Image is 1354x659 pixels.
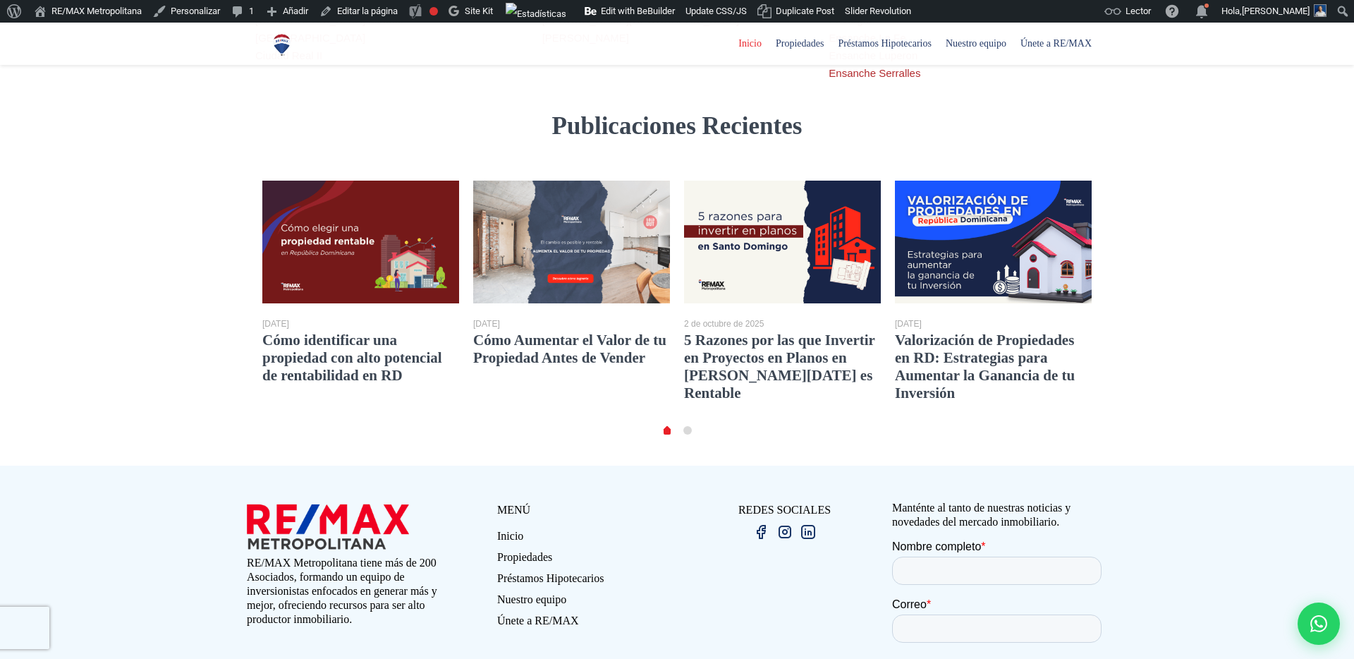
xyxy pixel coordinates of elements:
a: Únete a RE/MAX [497,614,677,635]
a: 5 Razones por las que Invertir en Proyectos en Planos en Santo Domingo es Rentable [684,181,881,304]
a: Ensanche Serralles [829,67,920,79]
a: RE/MAX Metropolitana [269,23,294,65]
span: Inicio [731,33,769,54]
a: Nuestro equipo [497,593,677,614]
a: Cómo identificar una propiedad con alto potencial de rentabilidad en RD [262,332,442,384]
a: Préstamos Hipotecarios [497,572,677,593]
span: Únete a RE/MAX [1013,33,1099,54]
a: Valorización de Propiedades en RD: Estrategias para Aumentar la Ganancia de tu Inversión [895,181,1092,304]
a: Valorización de Propiedades en RD: Estrategias para Aumentar la Ganancia de tu Inversión [895,332,1075,401]
img: remax metropolitana logo [247,501,409,552]
img: Comparación del antes y después de la cocina de una propiedad que está en venta [473,181,670,304]
a: 0 [664,429,671,435]
img: Visitas de 48 horas. Haz clic para ver más estadísticas del sitio. [506,3,566,25]
p: Manténte al tanto de nuestras noticias y novedades del mercado inmobiliario. [892,501,1107,529]
p: REDES SOCIALES [677,501,892,519]
img: Portada miniatura del artículo sobre cómo elegir una propiedad rentable en República Dominicana, ... [262,181,459,304]
a: Propiedades [497,550,677,572]
strong: Publicaciones Recientes [552,112,803,140]
span: Site Kit [465,6,493,16]
img: linkedin.png [800,524,817,540]
a: Préstamos Hipotecarios [831,23,939,65]
span: [PERSON_NAME] [1242,6,1310,16]
div: 2 de octubre de 2025 [684,318,764,330]
img: Proyecto de apartamentos en planos en Santo Domingo, una oportunidad de inversión inmobiliaria re... [684,181,881,304]
span: Préstamos Hipotecarios [831,33,939,54]
a: 1 [683,426,692,435]
p: RE/MAX Metropolitana tiene más de 200 Asociados, formando un equipo de inversionistas enfocados e... [247,556,462,627]
a: Propiedades [769,23,831,65]
div: [DATE] [895,318,922,330]
span: Slider Revolution [845,6,911,16]
a: Cómo identificar una propiedad con alto potencial de rentabilidad en RD [262,181,459,304]
a: Cómo Aumentar el Valor de tu Propiedad Antes de Vender [473,332,666,366]
span: Propiedades [769,33,831,54]
a: Cómo Aumentar el Valor de tu Propiedad Antes de Vender [473,181,670,304]
a: Nuestro equipo [939,23,1013,65]
a: Inicio [497,529,677,550]
img: Gráfico de plusvalía inmobiliaria mostrando el aumento de valor de una propiedad en República Dom... [895,181,1092,304]
div: [DATE] [473,318,500,330]
img: Logo de REMAX [269,32,294,57]
div: Frase clave objetivo no establecida [429,7,438,16]
a: 5 Razones por las que Invertir en Proyectos en Planos en [PERSON_NAME][DATE] es Rentable [684,332,874,401]
img: instagram.png [776,524,793,540]
span: Nuestro equipo [939,33,1013,54]
a: Inicio [731,23,769,65]
p: MENÚ [497,501,677,519]
div: [DATE] [262,318,289,330]
a: Únete a RE/MAX [1013,23,1099,65]
img: facebook.png [752,524,769,540]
